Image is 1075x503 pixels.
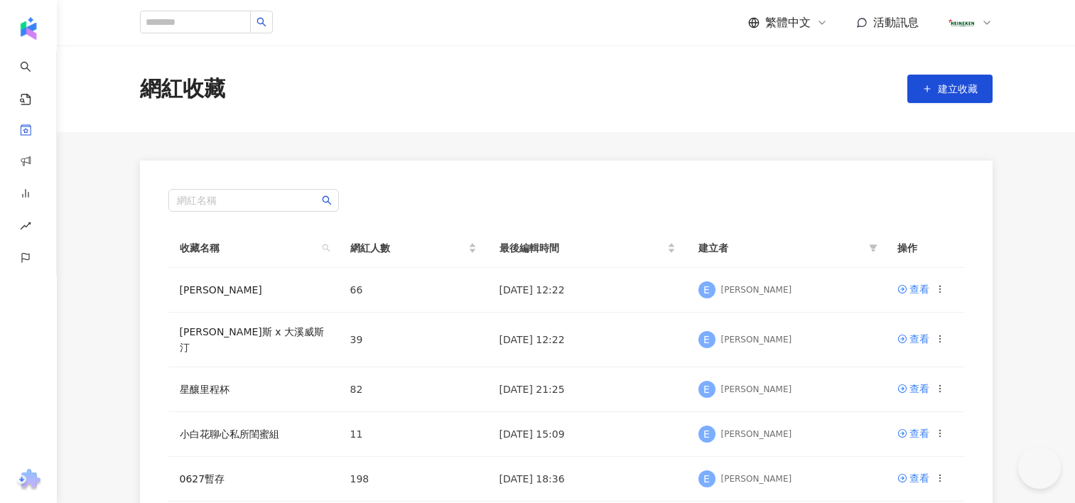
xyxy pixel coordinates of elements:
[897,381,929,396] a: 查看
[703,282,710,298] span: E
[180,240,316,256] span: 收藏名稱
[488,313,687,367] td: [DATE] 12:22
[488,268,687,313] td: [DATE] 12:22
[909,331,929,347] div: 查看
[721,428,792,440] div: [PERSON_NAME]
[180,473,225,485] a: 0627暫存
[15,469,43,492] img: chrome extension
[909,381,929,396] div: 查看
[897,331,929,347] a: 查看
[180,326,324,353] a: [PERSON_NAME]斯 x 大溪威斯汀
[869,244,877,252] span: filter
[897,426,929,441] a: 查看
[350,334,363,345] span: 39
[20,51,48,107] a: search
[322,244,330,252] span: search
[180,384,229,395] a: 星釀里程杯
[703,471,710,487] span: E
[20,212,31,244] span: rise
[909,426,929,441] div: 查看
[721,473,792,485] div: [PERSON_NAME]
[886,229,964,268] th: 操作
[1018,446,1061,489] iframe: Help Scout Beacon - Open
[703,382,710,397] span: E
[703,332,710,347] span: E
[350,384,363,395] span: 82
[339,229,488,268] th: 網紅人數
[350,473,369,485] span: 198
[140,74,225,104] div: 網紅收藏
[948,9,975,36] img: HTW_logo.png
[350,240,465,256] span: 網紅人數
[721,384,792,396] div: [PERSON_NAME]
[907,75,993,103] button: 建立收藏
[17,17,40,40] img: logo icon
[873,16,919,29] span: 活動訊息
[866,237,880,259] span: filter
[488,367,687,412] td: [DATE] 21:25
[721,334,792,346] div: [PERSON_NAME]
[499,240,664,256] span: 最後編輯時間
[909,470,929,486] div: 查看
[897,281,929,297] a: 查看
[180,284,262,296] a: [PERSON_NAME]
[938,83,978,94] span: 建立收藏
[488,229,687,268] th: 最後編輯時間
[765,15,811,31] span: 繁體中文
[698,240,863,256] span: 建立者
[721,284,792,296] div: [PERSON_NAME]
[703,426,710,442] span: E
[319,237,333,259] span: search
[180,428,279,440] a: 小白花聊心私所閨蜜組
[322,195,332,205] span: search
[909,281,929,297] div: 查看
[350,284,363,296] span: 66
[488,457,687,502] td: [DATE] 18:36
[350,428,363,440] span: 11
[488,412,687,457] td: [DATE] 15:09
[897,470,929,486] a: 查看
[256,17,266,27] span: search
